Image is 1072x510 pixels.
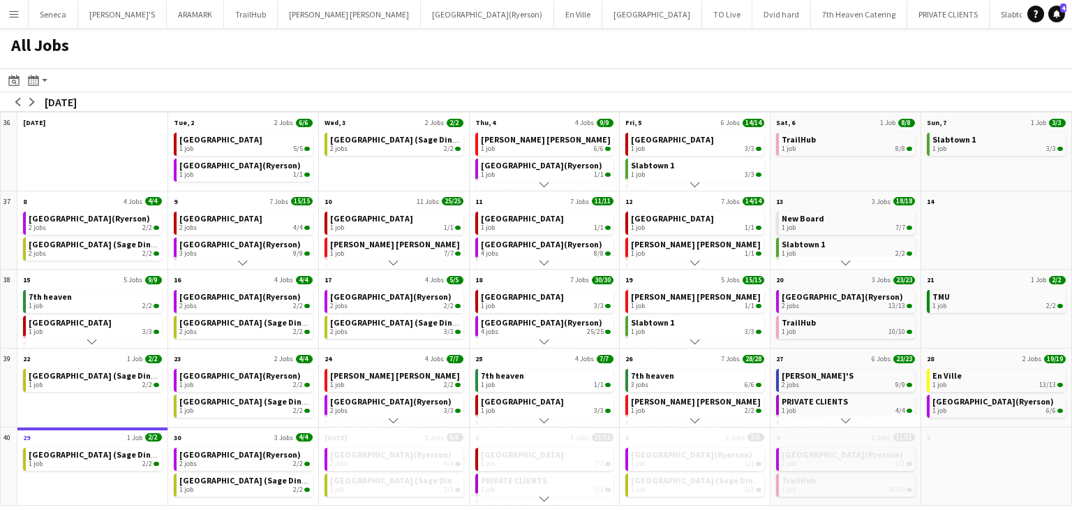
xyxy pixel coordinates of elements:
[631,317,674,328] span: Slabtown 1
[29,369,159,389] a: [GEOGRAPHIC_DATA] (Sage Dining)1 job2/2
[782,145,796,153] span: 1 job
[605,147,611,151] span: 6/6
[888,302,905,310] span: 13/13
[29,290,159,310] a: 7th heaven1 job2/2
[330,460,348,468] span: 2 jobs
[702,1,752,28] button: TO Live
[1031,118,1046,127] span: 1 Job
[179,291,301,302] span: Toronto Metropolitan University(Ryerson)
[142,249,152,258] span: 2/2
[481,134,611,145] span: MILLER LASH
[179,395,310,415] a: [GEOGRAPHIC_DATA] (Sage Dining)1 job2/2
[29,249,46,258] span: 2 jobs
[481,486,495,494] span: 1 job
[179,407,193,415] span: 1 job
[631,145,645,153] span: 1 job
[811,1,907,28] button: 7th Heaven Catering
[631,316,761,336] a: Slabtown 11 job3/3
[179,328,197,336] span: 2 jobs
[29,1,78,28] button: Seneca
[330,396,452,407] span: Toronto Metropolitan University(Ryerson)
[444,460,454,468] span: 4/4
[1,112,17,191] div: 36
[745,460,754,468] span: 1/1
[304,173,310,177] span: 1/1
[330,224,344,232] span: 1 job
[330,369,461,389] a: [PERSON_NAME] [PERSON_NAME]1 job2/2
[481,133,611,153] a: [PERSON_NAME] [PERSON_NAME]1 job6/6
[782,290,912,310] a: [GEOGRAPHIC_DATA](Ryerson)2 jobs13/13
[179,212,310,232] a: [GEOGRAPHIC_DATA]2 jobs4/4
[594,145,604,153] span: 6/6
[631,134,714,145] span: Holy Trinity School
[179,133,310,153] a: [GEOGRAPHIC_DATA]1 job5/5
[23,197,27,206] span: 8
[330,291,452,302] span: Toronto Metropolitan University(Ryerson)
[631,475,769,486] span: Villanova College (Sage Dining)
[179,224,197,232] span: 2 jobs
[293,224,303,232] span: 4/4
[455,226,461,230] span: 1/1
[481,302,495,310] span: 1 job
[782,316,912,336] a: TrailHub1 job10/10
[179,448,310,468] a: [GEOGRAPHIC_DATA](Ryerson)2 jobs2/2
[481,316,611,336] a: [GEOGRAPHIC_DATA](Ryerson)4 jobs25/25
[631,328,645,336] span: 1 job
[481,381,495,389] span: 1 job
[752,1,811,28] button: Dvid hard
[29,224,46,232] span: 2 jobs
[179,396,318,407] span: Villanova College (Sage Dining)
[1057,147,1063,151] span: 3/3
[444,302,454,310] span: 2/2
[776,118,795,127] span: Sat, 6
[330,145,348,153] span: 2 jobs
[29,370,167,381] span: Villanova College (Sage Dining)
[293,486,303,494] span: 2/2
[782,407,796,415] span: 1 job
[895,224,905,232] span: 7/7
[174,197,177,206] span: 9
[444,224,454,232] span: 1/1
[224,1,278,28] button: TrailHub
[330,213,413,224] span: Holy Trinity School
[927,197,934,206] span: 14
[895,145,905,153] span: 8/8
[481,460,495,468] span: 1 job
[782,369,912,389] a: [PERSON_NAME]'S2 jobs9/9
[142,328,152,336] span: 3/3
[447,119,463,127] span: 2/2
[330,328,348,336] span: 2 jobs
[927,118,946,127] span: Sun, 7
[631,249,645,258] span: 1 job
[481,249,498,258] span: 4 jobs
[330,316,461,336] a: [GEOGRAPHIC_DATA] (Sage Dining)2 jobs3/3
[990,1,1052,28] button: Slabtown 1
[631,395,761,415] a: [PERSON_NAME] [PERSON_NAME]1 job2/2
[782,239,825,249] span: Slabtown 1
[932,145,946,153] span: 1 job
[179,460,197,468] span: 2 jobs
[782,249,796,258] span: 1 job
[481,212,611,232] a: [GEOGRAPHIC_DATA]1 job1/1
[330,448,461,468] a: [GEOGRAPHIC_DATA](Ryerson)2 jobs4/4
[179,290,310,310] a: [GEOGRAPHIC_DATA](Ryerson)2 jobs2/2
[45,95,77,109] div: [DATE]
[293,328,303,336] span: 2/2
[330,249,344,258] span: 1 job
[872,197,891,206] span: 3 Jobs
[475,118,496,127] span: Thu, 4
[895,460,905,468] span: 1/1
[421,1,554,28] button: [GEOGRAPHIC_DATA](Ryerson)
[330,212,461,232] a: [GEOGRAPHIC_DATA]1 job1/1
[174,118,194,127] span: Tue, 2
[330,395,461,415] a: [GEOGRAPHIC_DATA](Ryerson)2 jobs3/3
[602,1,702,28] button: [GEOGRAPHIC_DATA]
[631,302,645,310] span: 1 job
[631,133,761,153] a: [GEOGRAPHIC_DATA]1 job3/3
[782,474,912,494] a: TrailHub1 job10/10
[888,486,905,494] span: 10/10
[142,302,152,310] span: 2/2
[296,119,313,127] span: 6/6
[932,290,1063,310] a: TMU1 job2/2
[481,369,611,389] a: 7th heaven1 job1/1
